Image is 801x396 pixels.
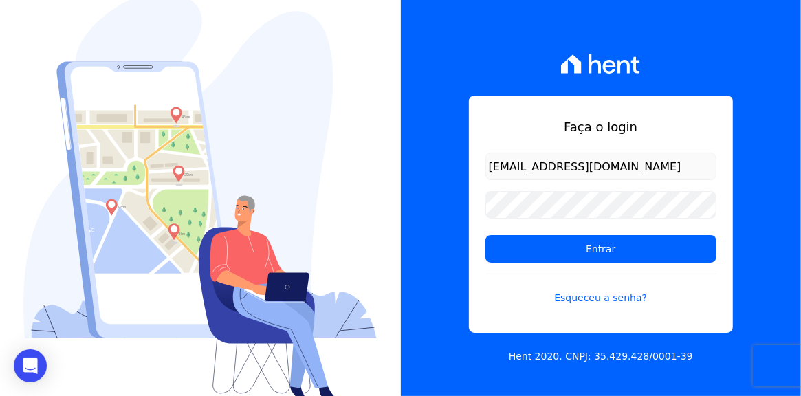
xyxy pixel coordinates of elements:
[485,118,716,136] h1: Faça o login
[485,235,716,263] input: Entrar
[485,153,716,180] input: Email
[485,274,716,305] a: Esqueceu a senha?
[14,349,47,382] div: Open Intercom Messenger
[509,349,693,364] p: Hent 2020. CNPJ: 35.429.428/0001-39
